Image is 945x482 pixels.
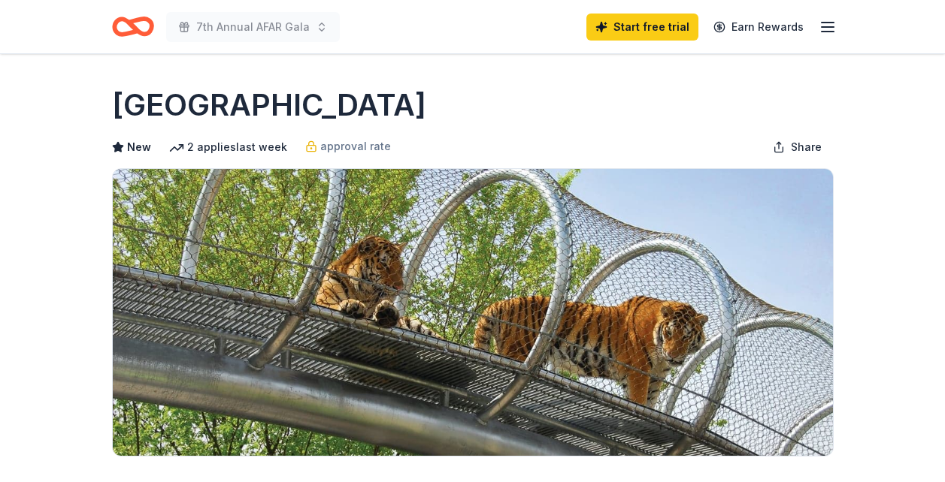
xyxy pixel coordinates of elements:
span: 7th Annual AFAR Gala [196,18,310,36]
a: Start free trial [586,14,698,41]
a: Home [112,9,154,44]
button: 7th Annual AFAR Gala [166,12,340,42]
span: New [127,138,151,156]
a: approval rate [305,137,391,155]
button: Share [761,132,834,162]
span: approval rate [320,137,391,155]
a: Earn Rewards [704,14,813,41]
h1: [GEOGRAPHIC_DATA] [112,84,426,126]
div: 2 applies last week [169,138,287,156]
span: Share [791,138,822,156]
img: Image for Philadelphia Zoo [113,169,833,456]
